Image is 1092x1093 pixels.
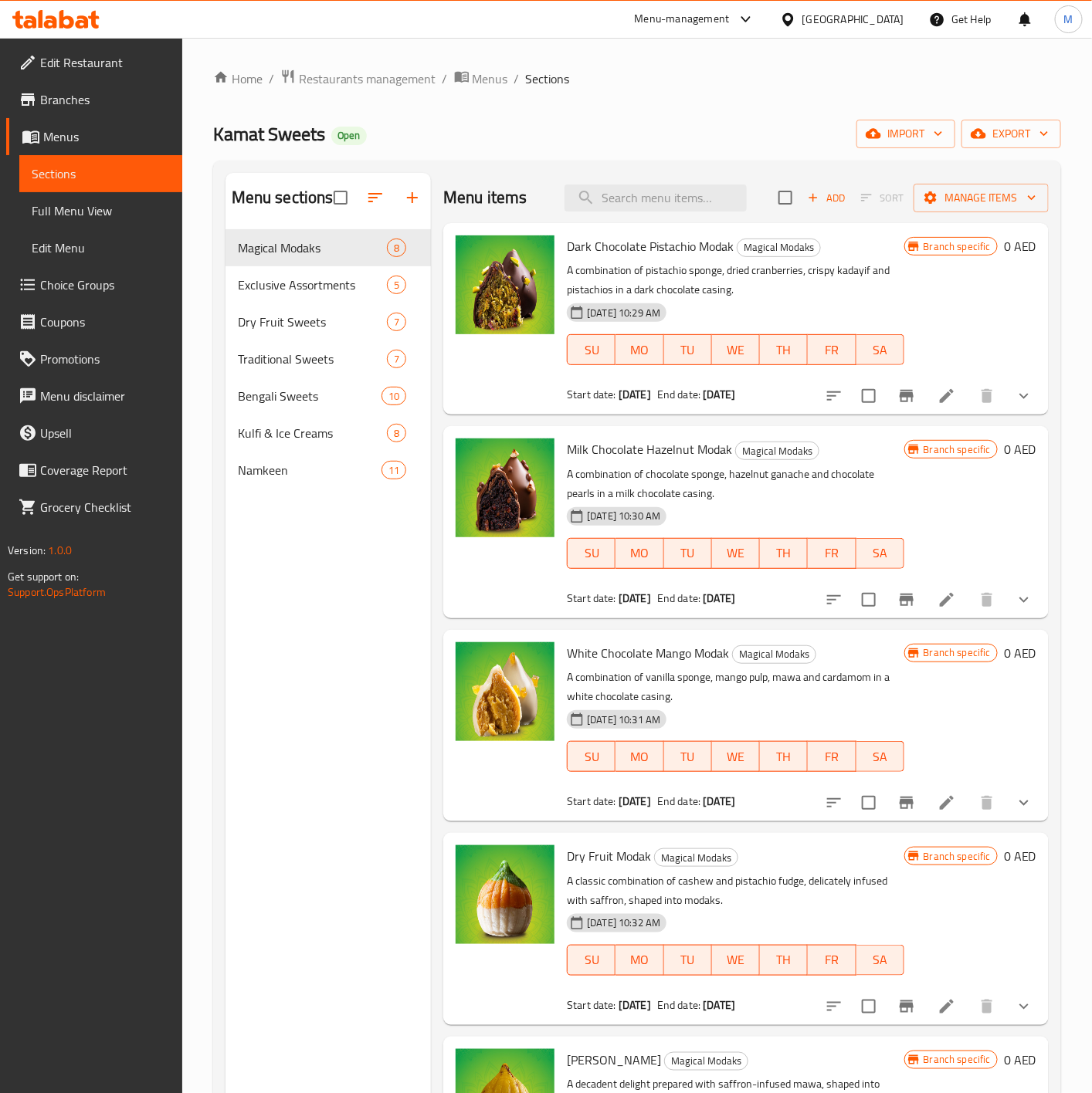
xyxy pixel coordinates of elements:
h6: 0 AED [1004,845,1036,867]
a: Edit menu item [938,387,956,405]
h2: Menu items [443,186,527,209]
button: show more [1006,784,1043,821]
button: SU [567,334,616,365]
span: Add [805,189,847,207]
button: MO [616,945,663,976]
button: sort-choices [816,581,853,618]
img: Dark Chocolate Pistachio Modak [456,235,554,334]
li: / [514,69,520,88]
span: TH [766,949,802,971]
div: Magical Modaks [654,848,738,867]
span: MO [622,949,657,971]
span: TH [766,746,802,768]
span: SU [574,949,609,971]
span: Menu disclaimer [40,387,170,405]
span: M [1064,11,1073,28]
span: Coupons [40,313,170,331]
button: WE [712,334,760,365]
a: Upsell [6,415,182,452]
div: Exclusive Assortments5 [226,266,432,303]
b: [DATE] [703,791,735,811]
span: Bengali Sweets [238,387,382,405]
a: Edit menu item [938,794,956,812]
button: SA [856,538,904,569]
span: Branch specific [917,1052,997,1067]
span: Sections [32,164,170,183]
span: Namkeen [238,461,382,479]
button: TU [664,741,712,772]
span: Branch specific [917,239,997,254]
img: White Chocolate Mango Modak [456,642,554,741]
nav: breadcrumb [213,69,1061,89]
span: 7 [388,315,405,330]
a: Coupons [6,303,182,340]
span: SU [574,339,609,361]
p: A combination of chocolate sponge, hazelnut ganache and chocolate pearls in a milk chocolate casing. [567,465,904,503]
span: Milk Chocolate Hazelnut Modak [567,438,732,461]
button: TU [664,538,712,569]
button: MO [616,334,663,365]
button: delete [968,581,1006,618]
span: [PERSON_NAME] [567,1048,661,1071]
span: End date: [657,384,700,404]
b: [DATE] [619,995,651,1015]
h6: 0 AED [1004,642,1036,664]
h6: 0 AED [1004,1049,1036,1071]
button: Branch-specific-item [888,377,925,415]
span: Select section [769,181,802,214]
span: End date: [657,995,700,1015]
span: 10 [382,389,405,404]
span: Magical Modaks [738,239,820,256]
div: Kulfi & Ice Creams8 [226,415,432,452]
b: [DATE] [619,588,651,608]
span: Select to update [853,990,885,1023]
span: Dry Fruit Modak [567,844,651,868]
a: Menus [454,69,508,89]
div: items [387,424,406,442]
span: WE [718,542,754,564]
span: 8 [388,241,405,255]
div: Magical Modaks [664,1052,748,1071]
button: FR [808,538,856,569]
svg: Show Choices [1015,997,1033,1016]
button: MO [616,538,663,569]
a: Coverage Report [6,452,182,489]
span: Branches [40,90,170,109]
button: export [961,120,1061,148]
span: Coverage Report [40,461,170,479]
button: Branch-specific-item [888,784,925,821]
span: import [869,124,943,144]
span: Magical Modaks [655,849,738,867]
span: [DATE] 10:30 AM [581,509,666,523]
span: WE [718,949,754,971]
button: TU [664,945,712,976]
span: MO [622,339,657,361]
span: Select to update [853,787,885,819]
span: Add item [802,186,851,210]
button: delete [968,784,1006,821]
span: WE [718,339,754,361]
span: Start date: [567,588,616,608]
span: Exclusive Assortments [238,276,387,294]
span: TU [670,542,706,564]
span: FR [814,746,850,768]
button: FR [808,741,856,772]
span: Magical Modaks [733,645,816,663]
h6: 0 AED [1004,438,1036,460]
span: 1.0.0 [48,540,72,560]
button: SU [567,538,616,569]
b: [DATE] [619,384,651,404]
span: Traditional Sweets [238,350,387,368]
span: Restaurants management [299,69,436,88]
button: SU [567,945,616,976]
div: Magical Modaks [732,645,816,664]
button: SA [856,945,904,976]
span: TH [766,339,802,361]
span: FR [814,339,850,361]
span: End date: [657,791,700,811]
button: Add [802,186,851,210]
span: SU [574,746,609,768]
div: Kulfi & Ice Creams [238,424,387,442]
div: items [382,387,406,405]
